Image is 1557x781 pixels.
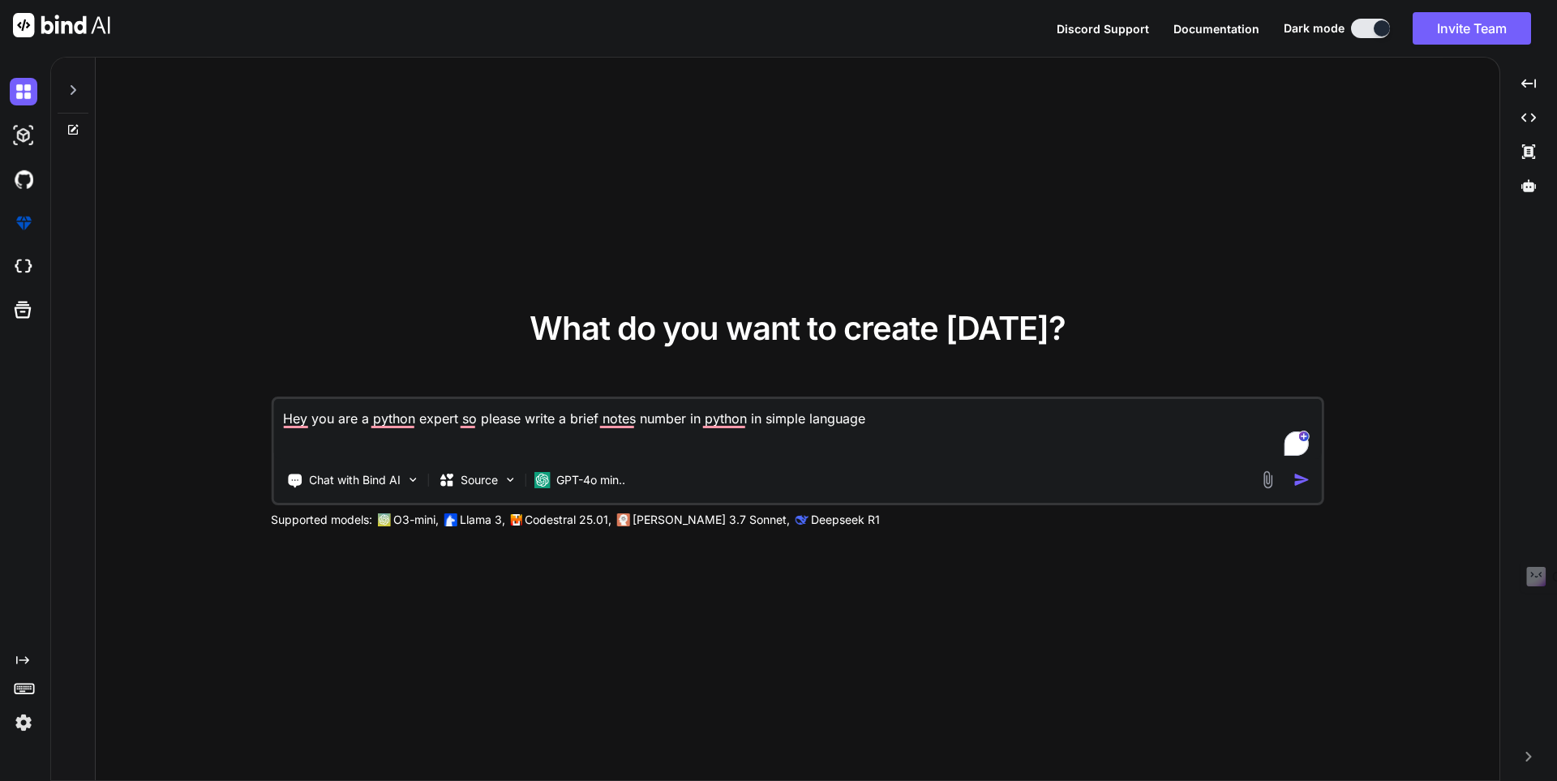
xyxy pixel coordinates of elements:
[460,512,505,528] p: Llama 3,
[1293,471,1310,488] img: icon
[1173,22,1259,36] span: Documentation
[1057,20,1149,37] button: Discord Support
[13,13,110,37] img: Bind AI
[309,472,401,488] p: Chat with Bind AI
[530,308,1066,348] span: What do you want to create [DATE]?
[10,165,37,193] img: githubDark
[1413,12,1531,45] button: Invite Team
[10,122,37,149] img: darkAi-studio
[616,513,629,526] img: claude
[633,512,790,528] p: [PERSON_NAME] 3.7 Sonnet,
[525,512,611,528] p: Codestral 25.01,
[10,709,37,736] img: settings
[273,399,1322,459] textarea: To enrich screen reader interactions, please activate Accessibility in Grammarly extension settings
[461,472,498,488] p: Source
[377,513,390,526] img: GPT-4
[10,209,37,237] img: premium
[271,512,372,528] p: Supported models:
[556,472,625,488] p: GPT-4o min..
[503,473,517,487] img: Pick Models
[1173,20,1259,37] button: Documentation
[1057,22,1149,36] span: Discord Support
[1259,470,1277,489] img: attachment
[534,472,550,488] img: GPT-4o mini
[10,253,37,281] img: cloudideIcon
[795,513,808,526] img: claude
[393,512,439,528] p: O3-mini,
[405,473,419,487] img: Pick Tools
[444,513,457,526] img: Llama2
[10,78,37,105] img: darkChat
[1284,20,1345,36] span: Dark mode
[811,512,880,528] p: Deepseek R1
[510,514,521,526] img: Mistral-AI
